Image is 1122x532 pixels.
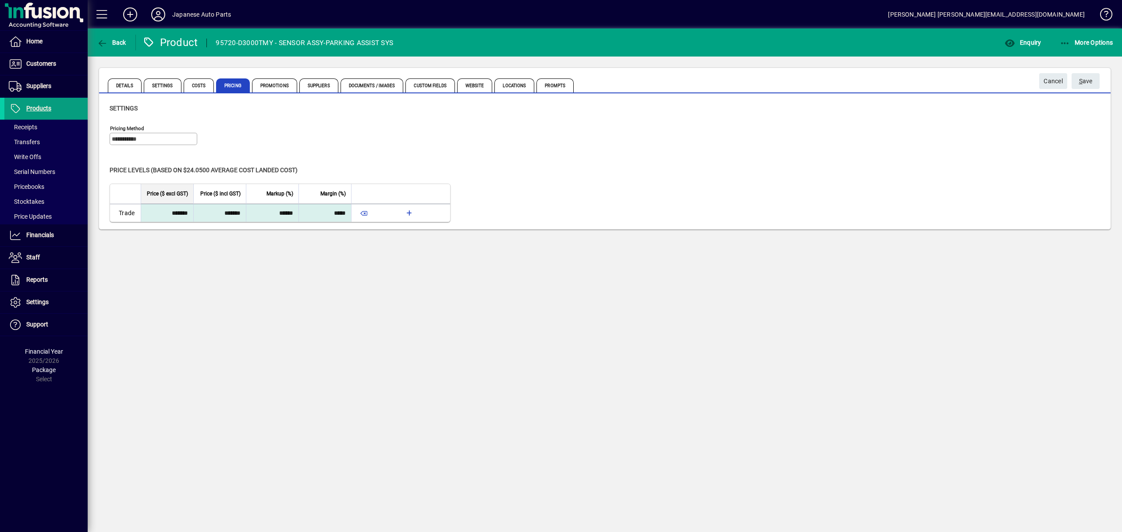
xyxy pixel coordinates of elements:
[1005,39,1041,46] span: Enquiry
[144,78,181,92] span: Settings
[26,231,54,238] span: Financials
[1058,35,1115,50] button: More Options
[4,194,88,209] a: Stocktakes
[26,105,51,112] span: Products
[144,7,172,22] button: Profile
[4,53,88,75] a: Customers
[4,314,88,336] a: Support
[4,269,88,291] a: Reports
[536,78,574,92] span: Prompts
[110,167,298,174] span: Price levels (based on $24.0500 Average cost landed cost)
[299,78,338,92] span: Suppliers
[147,189,188,199] span: Price ($ excl GST)
[184,78,214,92] span: Costs
[1072,73,1100,89] button: Save
[116,7,144,22] button: Add
[142,35,198,50] div: Product
[4,247,88,269] a: Staff
[4,224,88,246] a: Financials
[88,35,136,50] app-page-header-button: Back
[457,78,493,92] span: Website
[97,39,126,46] span: Back
[9,124,37,131] span: Receipts
[4,209,88,224] a: Price Updates
[200,189,241,199] span: Price ($ incl GST)
[26,254,40,261] span: Staff
[4,75,88,97] a: Suppliers
[4,164,88,179] a: Serial Numbers
[1079,78,1083,85] span: S
[4,149,88,164] a: Write Offs
[26,321,48,328] span: Support
[266,189,293,199] span: Markup (%)
[26,276,48,283] span: Reports
[888,7,1085,21] div: [PERSON_NAME] [PERSON_NAME][EMAIL_ADDRESS][DOMAIN_NAME]
[26,298,49,305] span: Settings
[320,189,346,199] span: Margin (%)
[9,213,52,220] span: Price Updates
[1044,74,1063,89] span: Cancel
[9,198,44,205] span: Stocktakes
[26,38,43,45] span: Home
[9,153,41,160] span: Write Offs
[26,82,51,89] span: Suppliers
[25,348,63,355] span: Financial Year
[1002,35,1043,50] button: Enquiry
[26,60,56,67] span: Customers
[1060,39,1113,46] span: More Options
[110,105,138,112] span: Settings
[4,135,88,149] a: Transfers
[9,138,40,145] span: Transfers
[9,183,44,190] span: Pricebooks
[1039,73,1067,89] button: Cancel
[216,78,250,92] span: Pricing
[32,366,56,373] span: Package
[4,291,88,313] a: Settings
[341,78,404,92] span: Documents / Images
[216,36,393,50] div: 95720-D3000TMY - SENSOR ASSY-PARKING ASSIST SYS
[9,168,55,175] span: Serial Numbers
[4,179,88,194] a: Pricebooks
[4,120,88,135] a: Receipts
[4,31,88,53] a: Home
[110,125,144,131] mat-label: Pricing method
[252,78,297,92] span: Promotions
[1079,74,1093,89] span: ave
[494,78,534,92] span: Locations
[110,204,141,222] td: Trade
[95,35,128,50] button: Back
[172,7,231,21] div: Japanese Auto Parts
[1094,2,1111,30] a: Knowledge Base
[108,78,142,92] span: Details
[405,78,454,92] span: Custom Fields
